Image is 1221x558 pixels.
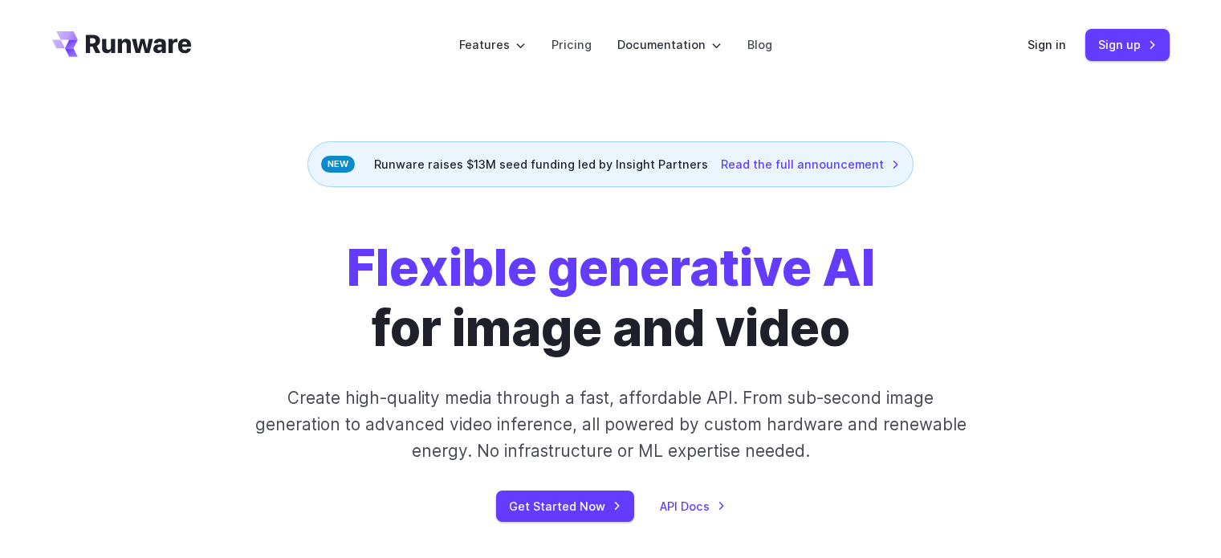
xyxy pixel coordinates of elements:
[307,141,914,187] div: Runware raises $13M seed funding led by Insight Partners
[617,35,722,54] label: Documentation
[459,35,526,54] label: Features
[660,497,726,515] a: API Docs
[747,35,772,54] a: Blog
[496,491,634,522] a: Get Started Now
[721,155,900,173] a: Read the full announcement
[347,238,875,298] strong: Flexible generative AI
[347,238,875,359] h1: for image and video
[52,31,192,57] a: Go to /
[253,385,968,465] p: Create high-quality media through a fast, affordable API. From sub-second image generation to adv...
[551,35,592,54] a: Pricing
[1085,29,1170,60] a: Sign up
[1028,35,1066,54] a: Sign in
